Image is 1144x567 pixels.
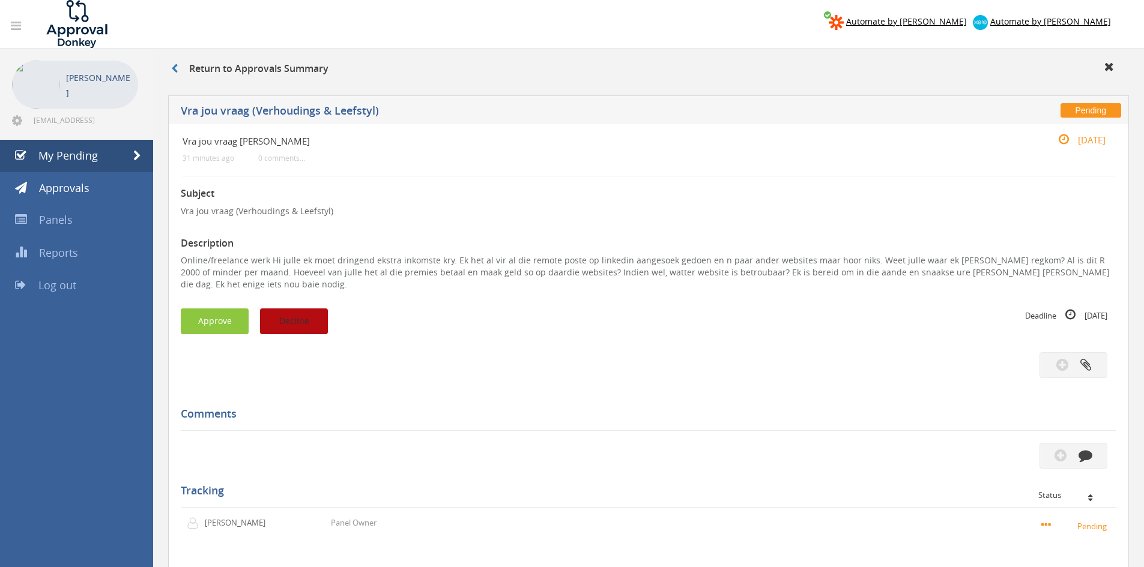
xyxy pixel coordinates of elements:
[181,408,1107,420] h5: Comments
[39,212,73,227] span: Panels
[1038,491,1107,499] div: Status
[39,181,89,195] span: Approvals
[260,308,328,334] button: Decline
[181,485,1107,497] h5: Tracking
[205,517,274,529] p: [PERSON_NAME]
[181,254,1116,290] p: Online/freelance werk Hi julle ek moet dringend ekstra inkomste kry. Ek het al vir al die remote ...
[183,154,234,163] small: 31 minutes ago
[181,188,1116,199] h3: Subject
[331,517,377,529] p: Panel Owner
[846,16,967,27] span: Automate by [PERSON_NAME]
[1041,519,1110,532] small: Pending
[66,70,132,100] p: [PERSON_NAME]
[1025,308,1107,322] small: Deadline [DATE]
[39,245,78,260] span: Reports
[181,308,249,334] button: Approve
[34,115,136,125] span: [EMAIL_ADDRESS][DOMAIN_NAME]
[181,205,1116,217] p: Vra jou vraag (Verhoudings & Leefstyl)
[181,238,1116,249] h3: Description
[38,278,76,292] span: Log out
[38,148,98,163] span: My Pending
[1061,103,1121,118] span: Pending
[1046,133,1106,146] small: [DATE]
[258,154,305,163] small: 0 comments...
[183,136,959,146] h4: Vra jou vraag [PERSON_NAME]
[181,105,838,120] h5: Vra jou vraag (Verhoudings & Leefstyl)
[171,64,328,74] h3: Return to Approvals Summary
[973,15,988,30] img: xero-logo.png
[829,15,844,30] img: zapier-logomark.png
[187,517,205,529] img: user-icon.png
[990,16,1111,27] span: Automate by [PERSON_NAME]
